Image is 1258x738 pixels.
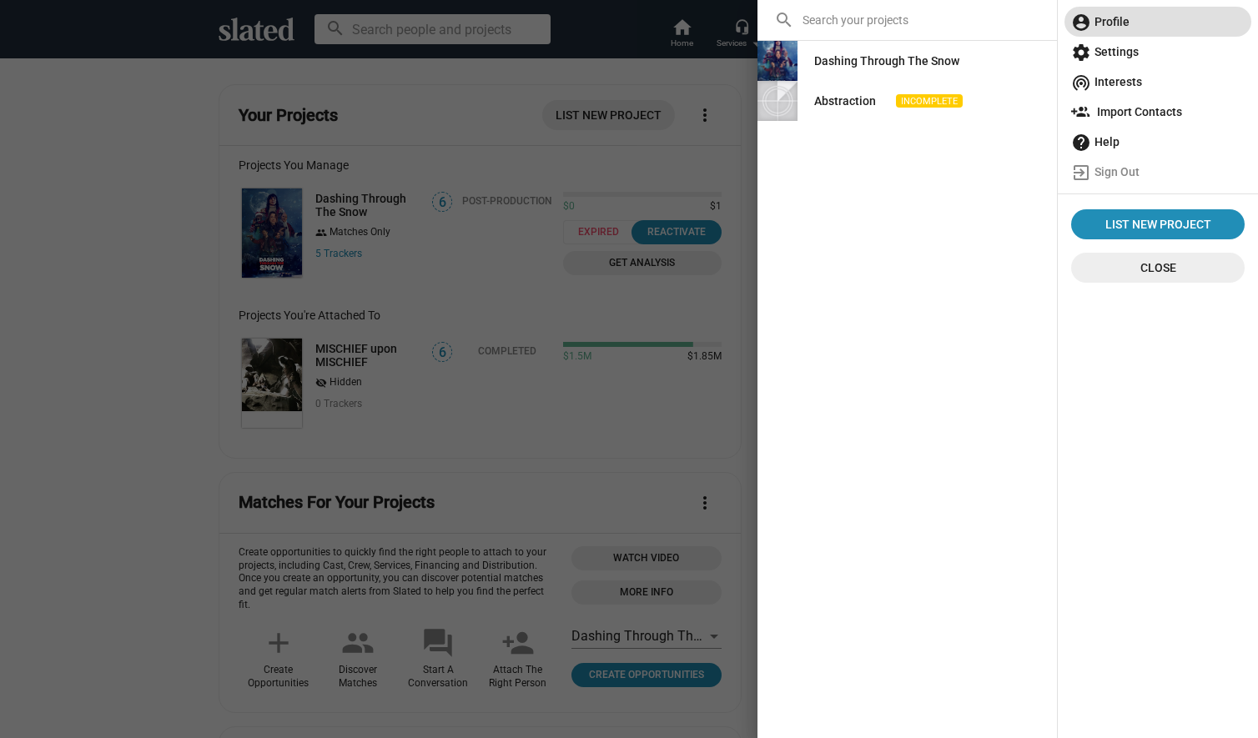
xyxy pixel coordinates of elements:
a: Help [1064,127,1251,157]
a: Interests [1064,67,1251,97]
mat-icon: settings [1071,43,1091,63]
mat-icon: search [774,10,794,30]
a: List New Project [1071,209,1245,239]
a: Import Contacts [1064,97,1251,127]
span: INCOMPLETE [896,94,963,108]
a: Settings [1064,37,1251,67]
div: Dashing Through The Snow [814,46,959,76]
span: List New Project [1078,209,1238,239]
a: Abstraction [801,86,889,116]
a: Dashing Through The Snow [801,46,973,76]
mat-icon: account_circle [1071,13,1091,33]
span: Interests [1071,67,1245,97]
span: Sign Out [1071,157,1245,187]
mat-icon: help [1071,133,1091,153]
img: Dashing Through The Snow [757,41,798,81]
span: Settings [1071,37,1245,67]
button: Close [1071,253,1245,283]
img: Abstraction [757,81,798,121]
mat-icon: wifi_tethering [1071,73,1091,93]
div: Abstraction [814,86,876,116]
span: Profile [1071,7,1245,37]
span: Close [1084,253,1231,283]
span: Import Contacts [1071,97,1245,127]
a: Sign Out [1064,157,1251,187]
a: Profile [1064,7,1251,37]
mat-icon: exit_to_app [1071,163,1091,183]
span: Help [1071,127,1245,157]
